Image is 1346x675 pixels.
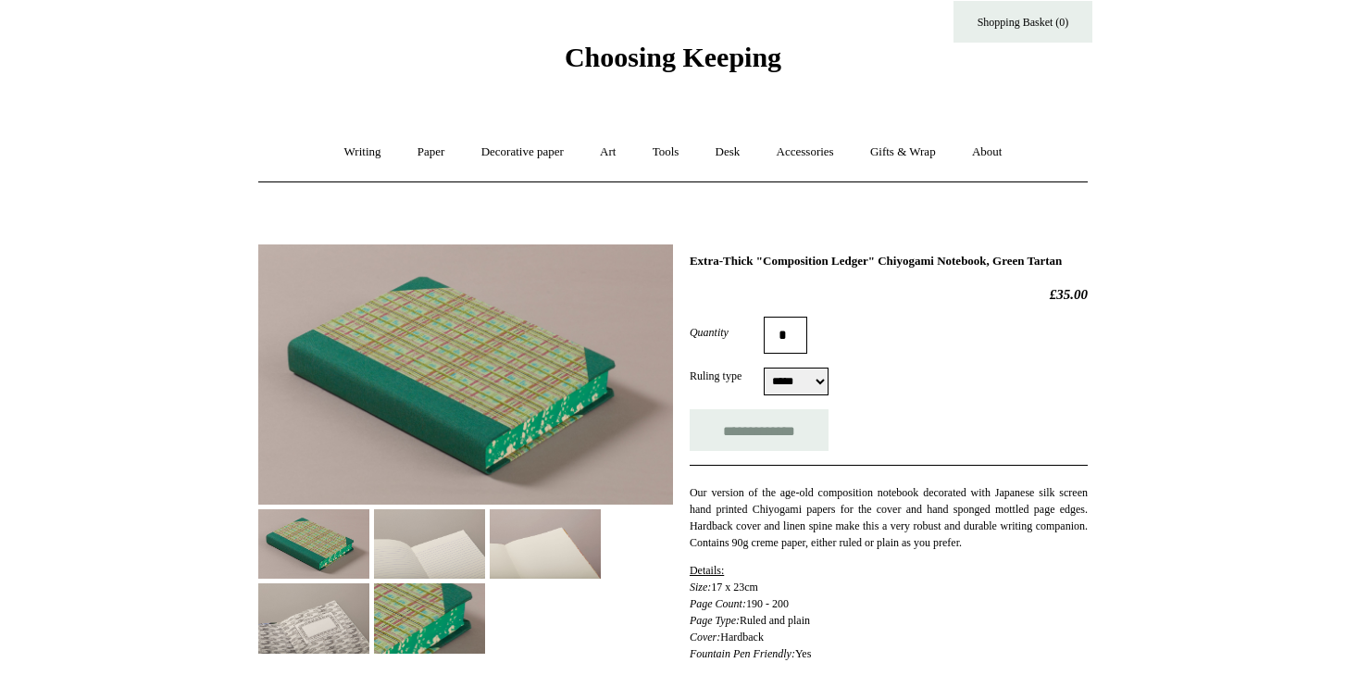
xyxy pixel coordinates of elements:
span: 17 x 23cm [711,581,758,594]
img: Extra-Thick "Composition Ledger" Chiyogami Notebook, Green Tartan [258,509,369,579]
em: Page Type: [690,614,740,627]
a: Art [583,128,632,177]
img: Extra-Thick "Composition Ledger" Chiyogami Notebook, Green Tartan [374,583,485,653]
img: Extra-Thick "Composition Ledger" Chiyogami Notebook, Green Tartan [490,509,601,579]
h2: £35.00 [690,286,1088,303]
a: Accessories [760,128,851,177]
a: Writing [328,128,398,177]
img: Extra-Thick "Composition Ledger" Chiyogami Notebook, Green Tartan [258,583,369,653]
a: Shopping Basket (0) [953,1,1092,43]
a: Choosing Keeping [565,56,781,69]
span: Our version of the age-old composition notebook decorated with Japanese silk screen hand printed ... [690,486,1088,549]
a: Decorative paper [465,128,580,177]
span: Choosing Keeping [565,42,781,72]
h1: Extra-Thick "Composition Ledger" Chiyogami Notebook, Green Tartan [690,254,1088,269]
a: Paper [401,128,462,177]
a: About [955,128,1019,177]
em: Fountain Pen Friendly: [690,647,795,660]
img: Extra-Thick "Composition Ledger" Chiyogami Notebook, Green Tartan [374,509,485,579]
span: Yes [795,647,811,660]
span: Hardback [720,631,764,644]
span: 190 - 200 [746,597,789,610]
em: Size: [690,581,711,594]
span: Details: [690,564,724,577]
label: Ruling type [690,368,764,384]
span: Ruled and plain [740,614,810,627]
a: Desk [699,128,757,177]
em: Page Count: [690,597,746,610]
label: Quantity [690,324,764,341]
em: Cover: [690,631,720,644]
img: Extra-Thick "Composition Ledger" Chiyogami Notebook, Green Tartan [258,244,673,505]
a: Tools [636,128,696,177]
a: Gifts & Wrap [854,128,953,177]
